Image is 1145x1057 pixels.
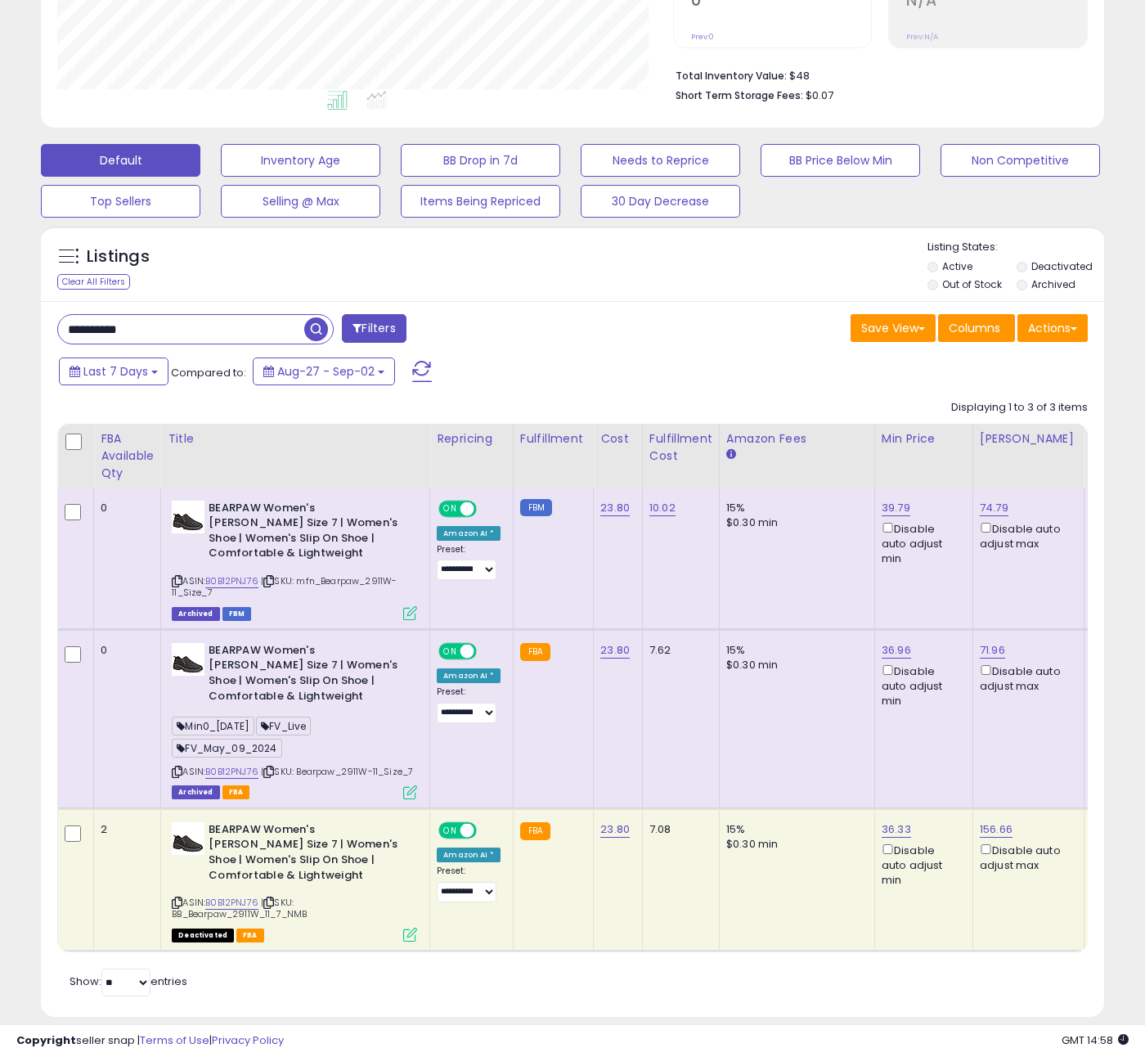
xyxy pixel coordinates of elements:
span: FBM [222,607,252,621]
div: Displaying 1 to 3 of 3 items [951,400,1088,416]
b: Total Inventory Value: [676,69,787,83]
div: Amazon AI * [437,848,501,862]
a: 71.96 [980,642,1005,659]
button: Actions [1017,314,1088,342]
span: ON [440,502,460,515]
b: Short Term Storage Fees: [676,88,803,102]
span: 2025-09-10 14:58 GMT [1062,1032,1129,1048]
div: Preset: [437,686,501,723]
small: Amazon Fees. [726,448,736,462]
span: ON [440,644,460,658]
div: Amazon AI * [437,668,501,683]
button: Needs to Reprice [581,144,740,177]
span: Listings that have been deleted from Seller Central [172,607,219,621]
div: $0.30 min [726,515,862,530]
li: $48 [676,65,1076,84]
small: FBA [520,643,550,661]
label: Out of Stock [942,277,1002,291]
span: | SKU: mfn_Bearpaw_2911W-11_Size_7 [172,574,397,599]
a: 23.80 [600,642,630,659]
div: 2 [101,822,148,837]
div: Fulfillment Cost [649,430,712,465]
span: Last 7 Days [83,363,148,380]
small: Prev: N/A [906,32,938,42]
small: FBM [520,499,552,516]
div: Preset: [437,866,501,902]
button: Filters [342,314,406,343]
small: FBA [520,822,550,840]
div: Clear All Filters [57,274,130,290]
span: Compared to: [171,365,246,380]
img: 31xlmz4BUNL._SL40_.jpg [172,501,204,533]
span: FBA [222,785,250,799]
h5: Listings [87,245,150,268]
div: Disable auto adjust max [980,662,1071,694]
div: Amazon Fees [726,430,868,448]
button: 30 Day Decrease [581,185,740,218]
button: Last 7 Days [59,358,168,385]
strong: Copyright [16,1032,76,1048]
span: All listings that are unavailable for purchase on Amazon for any reason other than out-of-stock [172,929,234,942]
div: Disable auto adjust min [882,520,960,567]
a: 10.02 [649,500,676,516]
a: 23.80 [600,500,630,516]
span: Min0_[DATE] [172,717,254,735]
div: ASIN: [172,822,417,940]
div: FBA Available Qty [101,430,154,482]
span: OFF [474,823,501,837]
b: BEARPAW Women's [PERSON_NAME] Size 7 | Women's Shoe | Women's Slip On Shoe | Comfortable & Lightw... [209,501,407,565]
div: Repricing [437,430,506,448]
a: Terms of Use [140,1032,209,1048]
div: Preset: [437,544,501,581]
span: FBA [236,929,264,942]
div: ASIN: [172,501,417,618]
a: B0B12PNJ76 [205,574,258,588]
div: Min Price [882,430,966,448]
span: FV_May_09_2024 [172,739,281,758]
span: Columns [949,320,1000,336]
div: Cost [600,430,635,448]
div: $0.30 min [726,837,862,852]
a: Privacy Policy [212,1032,284,1048]
div: 15% [726,822,862,837]
b: BEARPAW Women's [PERSON_NAME] Size 7 | Women's Shoe | Women's Slip On Shoe | Comfortable & Lightw... [209,822,407,887]
div: ASIN: [172,643,417,798]
div: Amazon AI * [437,526,501,541]
button: Columns [938,314,1015,342]
button: Save View [851,314,936,342]
span: Listings that have been deleted from Seller Central [172,785,219,799]
p: Listing States: [927,240,1104,255]
button: Selling @ Max [221,185,380,218]
div: 7.08 [649,822,707,837]
div: 0 [101,501,148,515]
span: OFF [474,502,501,515]
span: | SKU: BB_Bearpaw_2911W_11_7_NMB [172,896,307,920]
span: ON [440,823,460,837]
div: 7.62 [649,643,707,658]
div: Disable auto adjust min [882,841,960,888]
span: Show: entries [70,974,187,989]
span: FV_Live [256,717,311,735]
b: BEARPAW Women's [PERSON_NAME] Size 7 | Women's Shoe | Women's Slip On Shoe | Comfortable & Lightw... [209,643,407,708]
div: seller snap | | [16,1033,284,1049]
button: Non Competitive [941,144,1100,177]
img: 31xlmz4BUNL._SL40_.jpg [172,822,204,855]
button: BB Price Below Min [761,144,920,177]
div: Disable auto adjust min [882,662,960,709]
div: 15% [726,643,862,658]
button: Default [41,144,200,177]
button: Items Being Repriced [401,185,560,218]
a: 23.80 [600,821,630,838]
label: Active [942,259,972,273]
button: Aug-27 - Sep-02 [253,358,395,385]
span: $0.07 [806,88,833,103]
a: 39.79 [882,500,910,516]
a: B0B12PNJ76 [205,765,258,779]
div: $0.30 min [726,658,862,672]
div: Disable auto adjust max [980,841,1071,873]
div: 15% [726,501,862,515]
label: Deactivated [1031,259,1093,273]
a: B0B12PNJ76 [205,896,258,910]
button: Top Sellers [41,185,200,218]
a: 36.96 [882,642,911,659]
